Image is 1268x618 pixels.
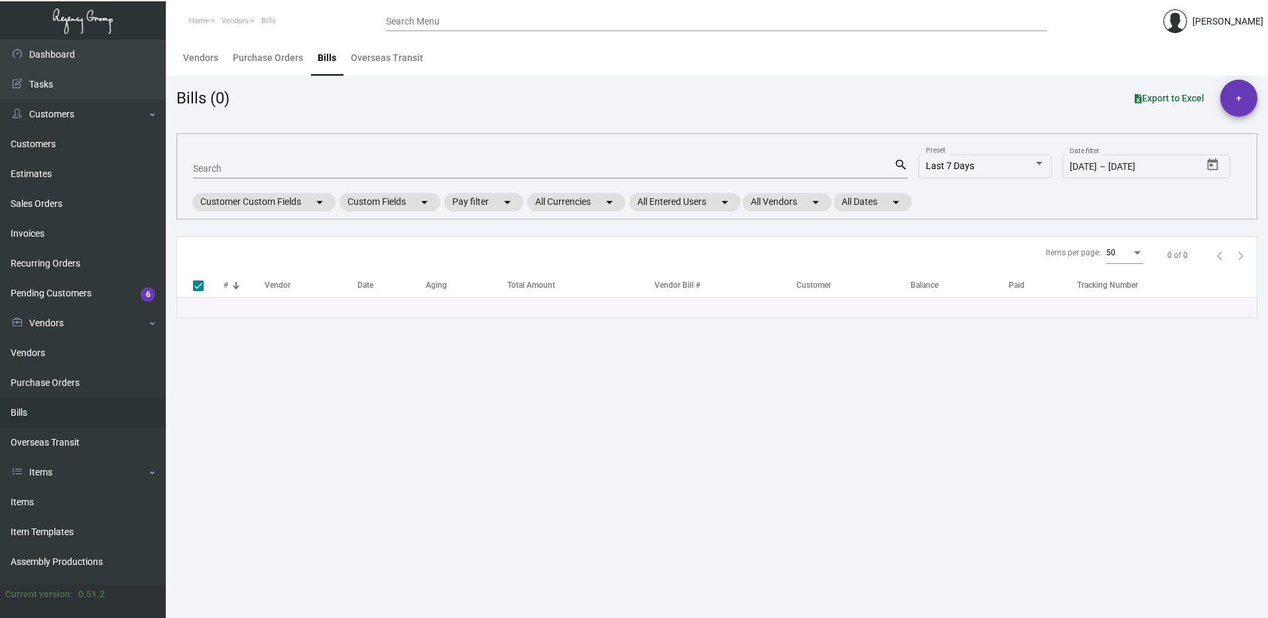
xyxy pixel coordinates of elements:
[5,587,73,601] div: Current version:
[629,193,741,212] mat-chip: All Entered Users
[602,194,617,210] mat-icon: arrow_drop_down
[192,193,336,212] mat-chip: Customer Custom Fields
[655,279,700,291] div: Vendor Bill #
[507,279,655,291] div: Total Amount
[911,279,938,291] div: Balance
[318,51,336,65] div: Bills
[222,17,249,25] span: Vendors
[78,587,105,601] div: 0.51.2
[1077,279,1257,291] div: Tracking Number
[357,279,426,291] div: Date
[717,194,733,210] mat-icon: arrow_drop_down
[888,194,904,210] mat-icon: arrow_drop_down
[357,279,373,291] div: Date
[176,86,229,110] div: Bills (0)
[1124,86,1215,110] button: Export to Excel
[351,51,423,65] div: Overseas Transit
[1106,248,1115,257] span: 50
[796,279,911,291] div: Customer
[223,279,265,291] div: #
[655,279,796,291] div: Vendor Bill #
[1236,80,1241,117] span: +
[444,193,523,212] mat-chip: Pay filter
[1167,249,1188,261] div: 0 of 0
[183,51,218,65] div: Vendors
[223,279,228,291] div: #
[1202,154,1224,176] button: Open calendar
[189,17,209,25] span: Home
[894,157,908,173] mat-icon: search
[340,193,440,212] mat-chip: Custom Fields
[233,51,303,65] div: Purchase Orders
[499,194,515,210] mat-icon: arrow_drop_down
[527,193,625,212] mat-chip: All Currencies
[1230,245,1251,266] button: Next page
[1106,249,1143,258] mat-select: Items per page:
[261,17,276,25] span: Bills
[1046,247,1101,259] div: Items per page:
[808,194,824,210] mat-icon: arrow_drop_down
[1077,279,1138,291] div: Tracking Number
[1009,279,1077,291] div: Paid
[1135,93,1204,103] span: Export to Excel
[1100,162,1106,172] span: –
[834,193,912,212] mat-chip: All Dates
[911,279,1009,291] div: Balance
[312,194,328,210] mat-icon: arrow_drop_down
[926,160,974,171] span: Last 7 Days
[1108,162,1172,172] input: End date
[1070,162,1097,172] input: Start date
[1209,245,1230,266] button: Previous page
[1192,15,1263,29] div: [PERSON_NAME]
[743,193,832,212] mat-chip: All Vendors
[416,194,432,210] mat-icon: arrow_drop_down
[426,279,447,291] div: Aging
[507,279,555,291] div: Total Amount
[426,279,507,291] div: Aging
[265,279,357,291] div: Vendor
[1220,80,1257,117] button: +
[1009,279,1025,291] div: Paid
[265,279,290,291] div: Vendor
[796,279,831,291] div: Customer
[1163,9,1187,33] img: admin@bootstrapmaster.com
